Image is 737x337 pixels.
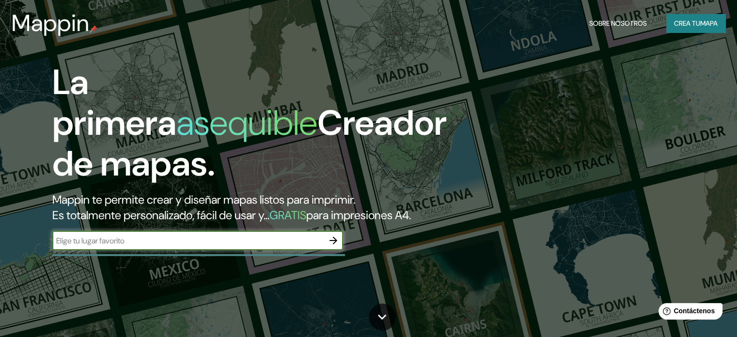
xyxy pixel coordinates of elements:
[589,19,647,28] font: Sobre nosotros
[52,100,447,186] font: Creador de mapas.
[651,299,726,326] iframe: Lanzador de widgets de ayuda
[585,14,651,32] button: Sobre nosotros
[12,8,90,38] font: Mappin
[176,100,317,145] font: asequible
[52,192,355,207] font: Mappin te permite crear y diseñar mapas listos para imprimir.
[306,208,411,223] font: para impresiones A4.
[90,25,97,33] img: pin de mapeo
[52,235,324,246] input: Elige tu lugar favorito
[666,14,725,32] button: Crea tumapa
[674,19,700,28] font: Crea tu
[700,19,718,28] font: mapa
[52,60,176,145] font: La primera
[269,208,306,223] font: GRATIS
[52,208,269,223] font: Es totalmente personalizado, fácil de usar y...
